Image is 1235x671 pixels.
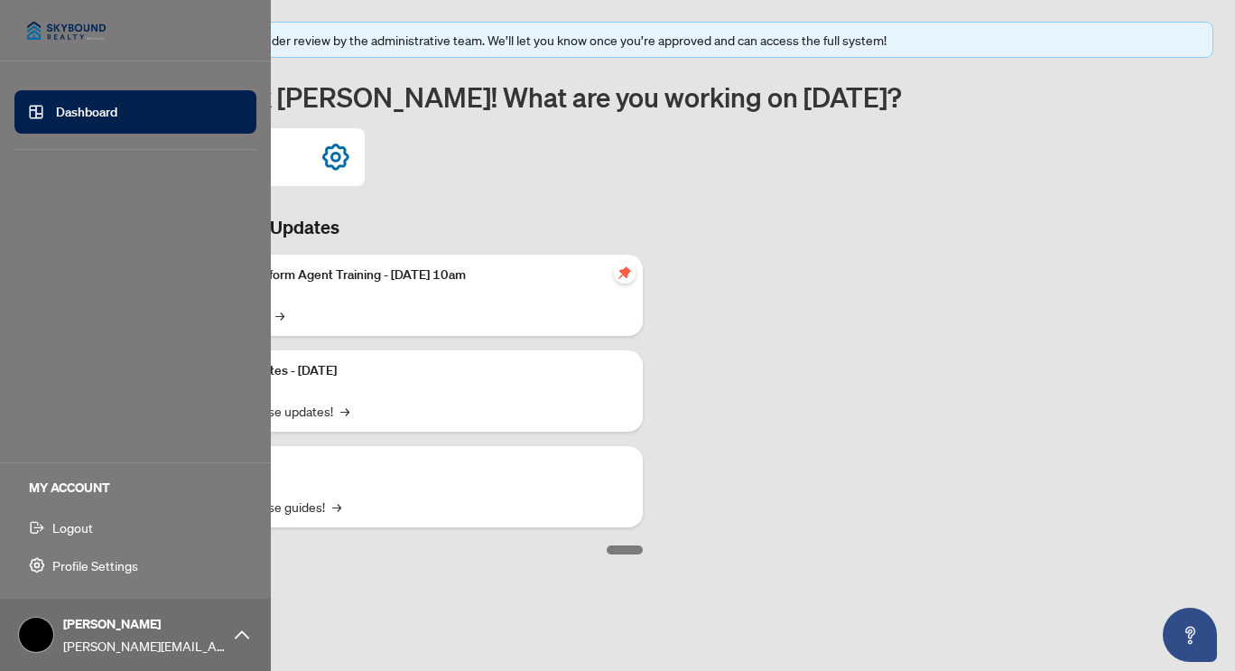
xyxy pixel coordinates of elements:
p: Platform Updates - [DATE] [190,361,628,381]
span: Profile Settings [52,551,138,580]
h5: MY ACCOUNT [29,478,256,498]
button: Logout [14,512,256,543]
span: Logout [52,513,93,542]
button: Open asap [1163,608,1217,662]
span: → [332,497,341,517]
img: logo [14,9,118,52]
p: Self-Help [190,457,628,477]
span: [PERSON_NAME][EMAIL_ADDRESS][DOMAIN_NAME] [63,636,226,656]
span: pushpin [614,262,636,284]
span: → [340,401,349,421]
button: Profile Settings [14,550,256,581]
a: Dashboard [56,104,117,120]
span: → [275,305,284,325]
h3: Brokerage & Industry Updates [94,215,643,240]
img: Profile Icon [19,618,53,652]
span: [PERSON_NAME] [63,614,226,634]
div: Your profile is currently under review by the administrative team. We’ll let you know once you’re... [125,30,1202,50]
h1: Welcome back [PERSON_NAME]! What are you working on [DATE]? [94,79,1213,114]
p: myAbode Platform Agent Training - [DATE] 10am [190,266,628,285]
